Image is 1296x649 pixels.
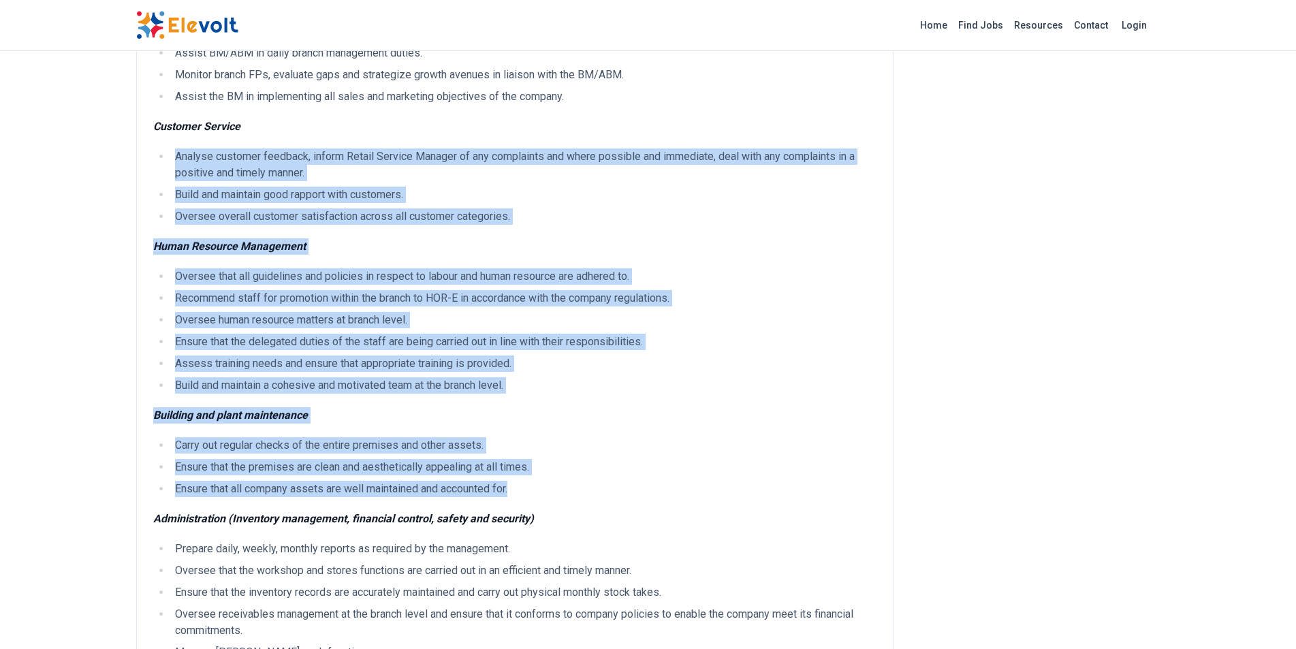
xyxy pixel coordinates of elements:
li: Build and maintain good rapport with customers. [171,187,876,203]
li: Monitor branch FPs, evaluate gaps and strategize growth avenues in liaison with the BM/ABM. [171,67,876,83]
iframe: Advertisement [915,59,1160,249]
img: Elevolt [136,11,238,39]
li: Build and maintain a cohesive and motivated team at the branch level. [171,377,876,394]
li: Assist the BM in implementing all sales and marketing objectives of the company. [171,89,876,105]
li: Analyse customer feedback, inform Retail Service Manager of any complaints and where possible and... [171,148,876,181]
li: Oversee receivables management at the branch level and ensure that it conforms to company policie... [171,606,876,639]
li: Oversee human resource matters at branch level. [171,312,876,328]
li: Oversee that all guidelines and policies in respect to labour and human resource are adhered to. [171,268,876,285]
li: Recommend staff for promotion within the branch to HOR-E in accordance with the company regulations. [171,290,876,306]
li: Oversee that the workshop and stores functions are carried out in an efficient and timely manner. [171,563,876,579]
a: Find Jobs [953,14,1009,36]
li: Carry out regular checks of the entire premises and other assets. [171,437,876,454]
iframe: Advertisement [915,266,1160,456]
a: Resources [1009,14,1069,36]
li: Ensure that all company assets are well maintained and accounted for. [171,481,876,497]
a: Home [915,14,953,36]
li: Ensure that the inventory records are accurately maintained and carry out physical monthly stock ... [171,584,876,601]
li: Oversee overall customer satisfaction across all customer categories. [171,208,876,225]
li: Ensure that the premises are clean and aesthetically appealing at all times. [171,459,876,475]
em: Building and plant maintenance [153,409,308,422]
a: Login [1113,12,1155,39]
div: 聊天小组件 [1228,584,1296,649]
li: Ensure that the delegated duties of the staff are being carried out in line with their responsibi... [171,334,876,350]
a: Contact [1069,14,1113,36]
em: Customer Service [153,120,240,133]
li: Assist BM/ABM in daily branch management duties. [171,45,876,61]
iframe: Chat Widget [1228,584,1296,649]
em: Human Resource Management [153,240,306,253]
li: Assess training needs and ensure that appropriate training is provided. [171,355,876,372]
li: Prepare daily, weekly, monthly reports as required by the management. [171,541,876,557]
em: Administration (Inventory management, financial control, safety and security) [153,512,534,525]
